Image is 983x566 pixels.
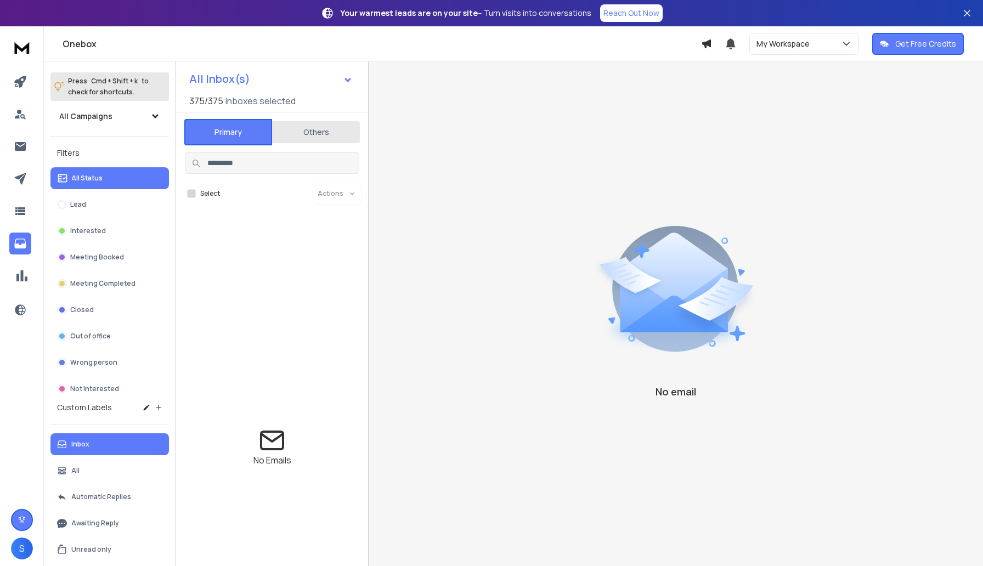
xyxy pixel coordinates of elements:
p: No email [656,384,696,399]
p: No Emails [253,454,291,467]
p: Reach Out Now [603,8,659,19]
button: Interested [50,220,169,242]
button: Out of office [50,325,169,347]
a: Reach Out Now [600,4,663,22]
p: Get Free Credits [895,38,956,49]
button: All [50,460,169,482]
button: All Campaigns [50,105,169,127]
p: Out of office [70,332,111,341]
p: Automatic Replies [71,493,131,501]
strong: Your warmest leads are on your site [341,8,478,18]
button: Automatic Replies [50,486,169,508]
p: My Workspace [756,38,814,49]
span: 375 / 375 [189,94,223,107]
button: Unread only [50,539,169,561]
p: – Turn visits into conversations [341,8,591,19]
button: All Status [50,167,169,189]
button: Lead [50,194,169,216]
p: Closed [70,305,94,314]
button: Wrong person [50,352,169,373]
p: Inbox [71,440,89,449]
p: Meeting Completed [70,279,135,288]
img: logo [11,37,33,58]
button: Meeting Booked [50,246,169,268]
button: Not Interested [50,378,169,400]
button: Meeting Completed [50,273,169,295]
span: Cmd + Shift + k [89,75,139,87]
p: Wrong person [70,358,117,367]
p: All [71,466,80,475]
h3: Inboxes selected [225,94,296,107]
button: All Inbox(s) [180,68,361,90]
h1: All Campaigns [59,111,112,122]
p: All Status [71,174,103,183]
p: Press to check for shortcuts. [68,76,149,98]
button: Closed [50,299,169,321]
button: S [11,537,33,559]
button: Awaiting Reply [50,512,169,534]
button: Inbox [50,433,169,455]
button: Get Free Credits [872,33,964,55]
p: Not Interested [70,384,119,393]
h3: Custom Labels [57,402,112,413]
p: Meeting Booked [70,253,124,262]
h1: All Inbox(s) [189,73,250,84]
p: Unread only [71,545,111,554]
p: Lead [70,200,86,209]
h3: Filters [50,145,169,161]
p: Awaiting Reply [71,519,119,528]
label: Select [200,189,220,198]
button: Others [272,120,360,144]
button: Primary [184,119,272,145]
p: Interested [70,227,106,235]
h1: Onebox [63,37,701,50]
